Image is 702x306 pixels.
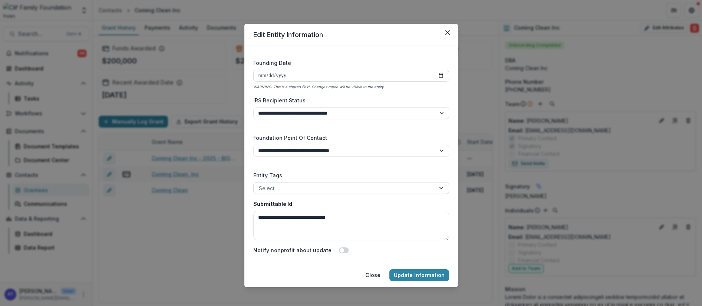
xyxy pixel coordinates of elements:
label: Entity Tags [253,171,445,179]
label: Submittable Id [253,200,445,208]
label: Notify nonprofit about update [253,246,332,254]
label: Founding Date [253,59,445,67]
button: Close [361,269,385,281]
label: Foundation Point Of Contact [253,134,445,142]
button: Update Information [389,269,449,281]
i: WARNING: This is a shared field. Changes made will be visible to the entity. [253,85,385,89]
button: Close [442,27,454,39]
label: IRS Recipient Status [253,96,445,104]
header: Edit Entity Information [244,24,458,46]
